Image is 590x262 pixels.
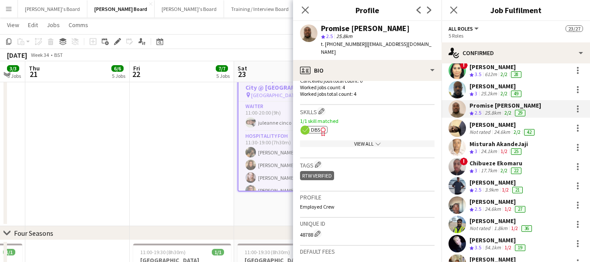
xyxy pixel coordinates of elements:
[479,167,499,175] div: 17.7km
[132,69,140,79] span: 22
[524,129,535,136] div: 42
[300,220,435,227] h3: Unique ID
[469,129,492,136] div: Not rated
[111,65,124,72] span: 6/6
[502,186,509,193] app-skills-label: 1/2
[460,157,468,165] span: !
[216,73,230,79] div: 5 Jobs
[469,140,528,148] div: Misturah AkandeJaji
[469,225,492,232] div: Not rated
[245,249,290,255] span: 11:00-19:30 (8h30m)
[504,109,511,116] app-skills-label: 2/2
[236,69,247,79] span: 23
[14,229,53,238] div: Four Seasons
[512,187,523,193] div: 21
[65,19,92,31] a: Comms
[251,92,313,98] span: [GEOGRAPHIC_DATA], SO14 5FP
[515,110,525,116] div: 29
[492,129,512,136] div: 24.6km
[238,76,335,91] h3: Southampton FC vs Stoke City @ [GEOGRAPHIC_DATA]
[511,225,518,231] app-skills-label: 1/2
[460,61,468,69] span: !
[500,71,507,77] app-skills-label: 2/2
[293,60,442,81] div: Bio
[300,160,435,169] h3: Tags
[29,64,40,72] span: Thu
[483,206,503,213] div: 24.6km
[18,0,87,17] button: [PERSON_NAME]'s Board
[24,19,41,31] a: Edit
[140,249,186,255] span: 11:00-19:30 (8h30m)
[238,131,335,199] app-card-role: Hospitality FOH4/411:30-19:00 (7h30m)[PERSON_NAME][PERSON_NAME][PERSON_NAME][PERSON_NAME]
[321,41,366,47] span: t. [PHONE_NUMBER]
[3,249,15,255] span: 1/1
[504,244,511,251] app-skills-label: 1/2
[238,64,247,72] span: Sat
[483,244,503,252] div: 54.1km
[326,33,333,39] span: 2.5
[335,33,354,39] span: 25.8km
[300,91,435,97] p: Worked jobs total count: 4
[483,109,503,117] div: 25.8km
[212,249,224,255] span: 1/1
[300,140,435,147] div: View All
[521,225,532,232] div: 36
[133,64,140,72] span: Fri
[321,41,431,55] span: | [EMAIL_ADDRESS][DOMAIN_NAME]
[28,69,40,79] span: 21
[483,71,499,78] div: 612m
[475,90,477,97] span: 3
[514,129,521,135] app-skills-label: 2/2
[238,62,335,192] app-job-card: 11:00-20:00 (9h)23/27Southampton FC vs Stoke City @ [GEOGRAPHIC_DATA] [GEOGRAPHIC_DATA], SO14 5FP...
[469,63,523,71] div: [PERSON_NAME]
[43,19,63,31] a: Jobs
[483,186,500,194] div: 3.9km
[300,248,435,255] h3: Default fees
[7,51,27,59] div: [DATE]
[500,148,507,154] app-skills-label: 1/2
[475,167,477,174] span: 3
[475,71,481,77] span: 3.5
[469,236,527,244] div: [PERSON_NAME]
[300,118,435,124] p: 1/1 skill matched
[112,73,125,79] div: 5 Jobs
[469,82,523,90] div: [PERSON_NAME]
[479,90,499,98] div: 25.2km
[300,203,435,210] p: Employed Crew
[475,109,481,116] span: 2.5
[511,91,521,97] div: 49
[300,107,435,116] h3: Skills
[475,206,481,212] span: 2.5
[515,245,525,251] div: 19
[500,167,507,174] app-skills-label: 2/2
[566,25,583,32] span: 23/27
[511,168,521,174] div: 22
[511,71,521,78] div: 28
[7,21,19,29] span: View
[47,21,60,29] span: Jobs
[3,19,23,31] a: View
[321,24,410,32] div: Promise [PERSON_NAME]
[469,178,524,186] div: [PERSON_NAME]
[511,148,521,155] div: 25
[469,198,527,206] div: [PERSON_NAME]
[311,126,320,133] span: DBS
[7,65,19,72] span: 3/3
[449,32,583,39] div: 5 Roles
[300,193,435,201] h3: Profile
[469,101,541,109] div: Promise [PERSON_NAME]
[300,229,435,238] div: 48788
[293,4,442,16] h3: Profile
[469,121,536,129] div: [PERSON_NAME]
[54,52,63,58] div: BST
[469,159,523,167] div: Chibueze Ekomaru
[442,4,590,16] h3: Job Fulfilment
[515,206,525,213] div: 27
[492,225,509,232] div: 1.8km
[216,65,228,72] span: 7/7
[475,148,477,154] span: 3
[69,21,88,29] span: Comms
[238,101,335,131] app-card-role: Waiter1/111:00-20:00 (9h)juleanne cinco
[155,0,224,17] button: [PERSON_NAME]'s Board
